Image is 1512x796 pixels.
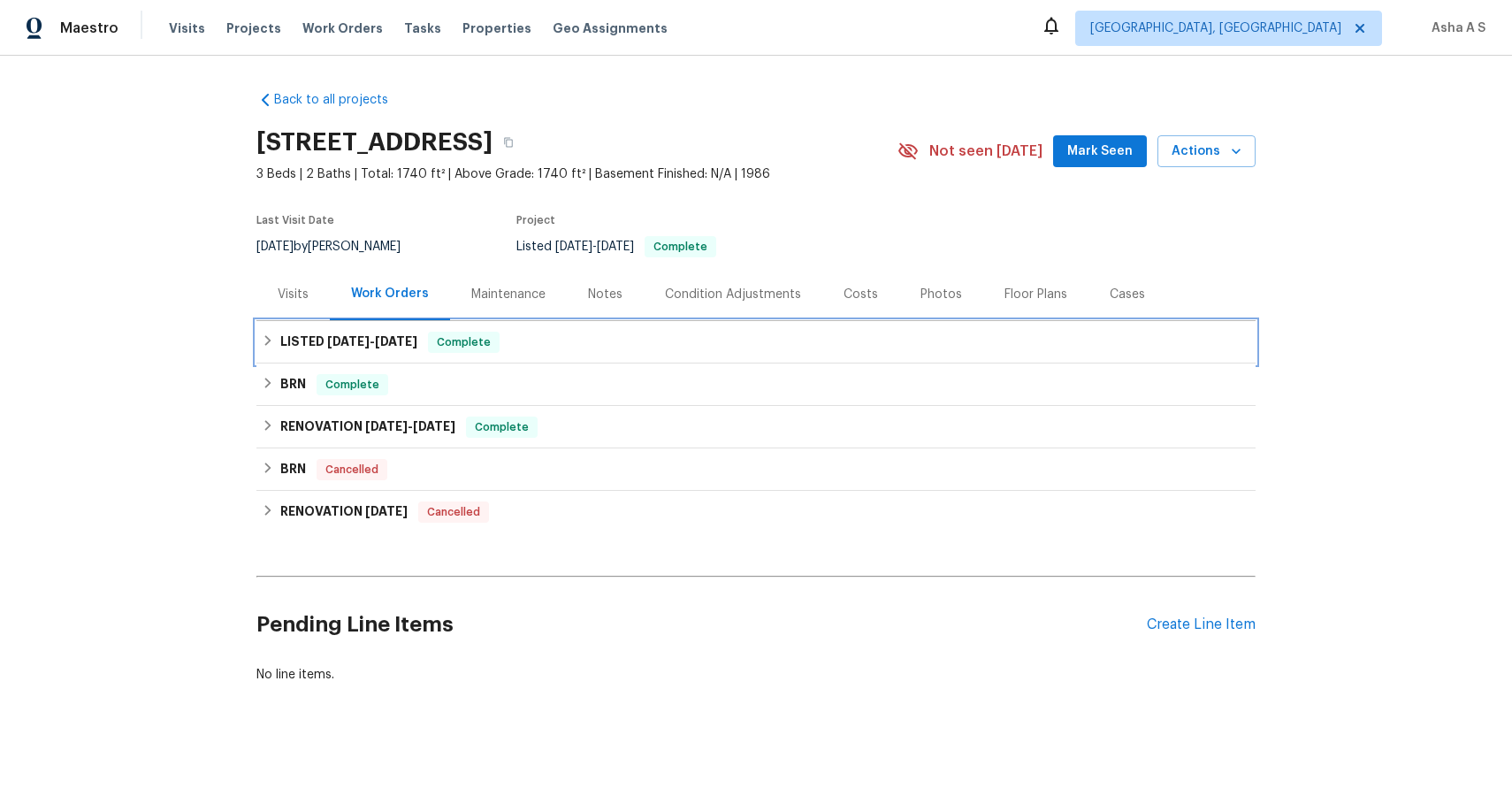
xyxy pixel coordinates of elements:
span: [DATE] [413,420,455,432]
span: Actions [1172,141,1241,163]
span: Tasks [404,22,441,34]
div: LISTED [DATE]-[DATE]Complete [256,321,1256,364]
span: [DATE] [365,420,408,432]
div: RENOVATION [DATE]Cancelled [256,491,1256,533]
span: [GEOGRAPHIC_DATA], [GEOGRAPHIC_DATA] [1090,19,1341,37]
button: Mark Seen [1053,135,1147,168]
span: Last Visit Date [256,215,334,226]
span: Cancelled [318,461,386,478]
span: Work Orders [302,19,383,37]
span: Complete [430,333,498,351]
span: Maestro [60,19,118,37]
a: Back to all projects [256,91,426,109]
div: Photos [920,286,962,303]
span: [DATE] [256,241,294,253]
div: Visits [278,286,309,303]
span: Complete [468,418,536,436]
span: Visits [169,19,205,37]
div: Create Line Item [1147,616,1256,633]
button: Actions [1157,135,1256,168]
div: Cases [1110,286,1145,303]
h6: BRN [280,459,306,480]
span: Mark Seen [1067,141,1133,163]
div: No line items. [256,666,1256,684]
span: Geo Assignments [553,19,668,37]
div: by [PERSON_NAME] [256,236,422,257]
span: - [327,335,417,348]
h6: RENOVATION [280,501,408,523]
span: [DATE] [375,335,417,348]
span: Not seen [DATE] [929,142,1042,160]
h2: Pending Line Items [256,584,1147,666]
div: Floor Plans [1004,286,1067,303]
span: Projects [226,19,281,37]
div: Work Orders [351,285,429,302]
div: Maintenance [471,286,546,303]
h6: BRN [280,374,306,395]
span: [DATE] [365,505,408,517]
span: [DATE] [555,241,592,253]
span: Listed [516,241,716,253]
span: Asha A S [1424,19,1485,37]
span: Complete [318,376,386,394]
div: Notes [588,286,622,303]
span: - [555,241,634,253]
span: - [365,420,455,432]
span: [DATE] [597,241,634,253]
span: Complete [646,241,714,252]
span: Properties [462,19,531,37]
span: [DATE] [327,335,370,348]
span: Cancelled [420,503,487,521]
span: 3 Beds | 2 Baths | Total: 1740 ft² | Above Grade: 1740 ft² | Basement Finished: N/A | 1986 [256,165,897,183]
h6: LISTED [280,332,417,353]
div: Costs [844,286,878,303]
div: BRN Cancelled [256,448,1256,491]
button: Copy Address [493,126,524,158]
span: Project [516,215,555,226]
h2: [STREET_ADDRESS] [256,134,493,151]
h6: RENOVATION [280,417,455,438]
div: BRN Complete [256,364,1256,406]
div: Condition Adjustments [665,286,801,303]
div: RENOVATION [DATE]-[DATE]Complete [256,406,1256,448]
